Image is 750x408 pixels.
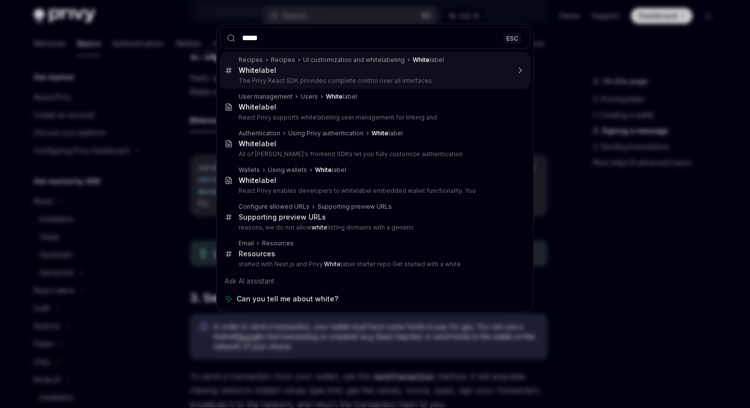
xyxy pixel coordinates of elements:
[312,224,327,231] b: white
[239,129,280,137] div: Authentication
[239,93,293,101] div: User management
[239,166,260,174] div: Wallets
[503,33,521,43] div: ESC
[237,294,338,304] span: Can you tell me about white?
[239,249,275,258] div: Resources
[372,129,388,137] b: White
[239,139,276,148] div: label
[324,260,341,268] b: White
[239,103,276,112] div: label
[326,93,357,101] div: label
[239,139,259,148] b: White
[239,77,509,85] p: The Privy React SDK provides complete control over all interfaces
[239,103,259,111] b: White
[239,239,254,247] div: Email
[239,213,326,222] div: Supporting preview URLs
[262,239,294,247] div: Resources
[315,166,332,174] b: White
[288,129,364,137] div: Using Privy authentication
[326,93,343,100] b: White
[239,260,509,268] p: started with Next.js and Privy. label starter repo Get started with a white
[317,203,392,211] div: Supporting preview URLs
[413,56,430,63] b: White
[303,56,405,64] div: UI customization and whitelabeling
[239,176,259,184] b: White
[239,66,259,74] b: White
[220,272,530,290] div: Ask AI assistant
[239,187,509,195] p: React Privy enables developers to whitelabel embedded wallet functionality. You
[239,114,509,121] p: React Privy supports whitelabeling user management for linking and
[301,93,318,101] div: Users
[239,56,263,64] div: Recipes
[413,56,444,64] div: label
[271,56,295,64] div: Recipes
[372,129,403,137] div: label
[239,203,310,211] div: Configure allowed URLs
[239,224,509,232] p: reasons, we do not allow listing domains with a generic
[268,166,307,174] div: Using wallets
[239,176,276,185] div: label
[315,166,346,174] div: label
[239,66,276,75] div: label
[239,150,509,158] p: All of [PERSON_NAME]'s frontend SDKs let you fully customize authentication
